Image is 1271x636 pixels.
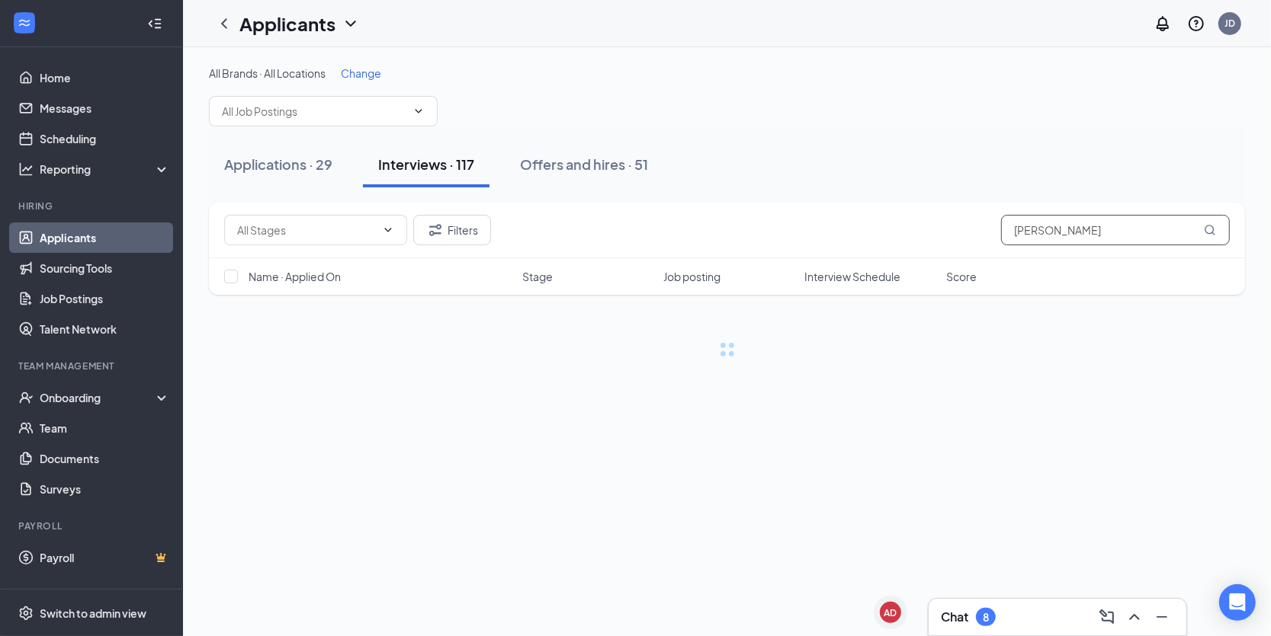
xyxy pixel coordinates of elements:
[805,269,901,284] span: Interview Schedule
[884,606,897,619] div: AD
[40,474,170,504] a: Surveys
[983,611,989,624] div: 8
[40,606,146,621] div: Switch to admin view
[1204,224,1216,236] svg: MagnifyingGlass
[209,66,326,80] span: All Brands · All Locations
[40,222,170,253] a: Applicants
[1122,605,1147,629] button: ChevronUp
[341,66,381,80] span: Change
[215,14,233,33] svg: ChevronLeft
[1154,14,1172,33] svg: Notifications
[224,155,332,174] div: Applications · 29
[1187,14,1205,33] svg: QuestionInfo
[147,16,162,31] svg: Collapse
[412,105,425,117] svg: ChevronDown
[1150,605,1174,629] button: Minimize
[426,221,445,239] svg: Filter
[342,14,360,33] svg: ChevronDown
[520,155,648,174] div: Offers and hires · 51
[40,542,170,573] a: PayrollCrown
[222,103,406,120] input: All Job Postings
[40,443,170,474] a: Documents
[40,161,171,177] div: Reporting
[40,123,170,154] a: Scheduling
[17,15,32,30] svg: WorkstreamLogo
[18,390,34,405] svg: UserCheck
[237,222,376,238] input: All Stages
[18,161,34,177] svg: Analysis
[18,519,167,532] div: Payroll
[522,269,553,284] span: Stage
[239,11,335,37] h1: Applicants
[663,269,721,284] span: Job posting
[40,314,170,344] a: Talent Network
[40,93,170,123] a: Messages
[40,283,170,314] a: Job Postings
[941,609,968,625] h3: Chat
[1224,17,1235,30] div: JD
[1219,584,1256,621] div: Open Intercom Messenger
[18,360,167,372] div: Team Management
[18,200,167,213] div: Hiring
[946,269,977,284] span: Score
[1095,605,1119,629] button: ComposeMessage
[1153,608,1171,626] svg: Minimize
[1001,215,1230,245] input: Search in interviews
[378,155,474,174] div: Interviews · 117
[249,269,341,284] span: Name · Applied On
[413,215,491,245] button: Filter Filters
[1125,608,1144,626] svg: ChevronUp
[40,413,170,443] a: Team
[40,62,170,93] a: Home
[1098,608,1116,626] svg: ComposeMessage
[382,224,394,236] svg: ChevronDown
[18,606,34,621] svg: Settings
[40,253,170,283] a: Sourcing Tools
[40,390,157,405] div: Onboarding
